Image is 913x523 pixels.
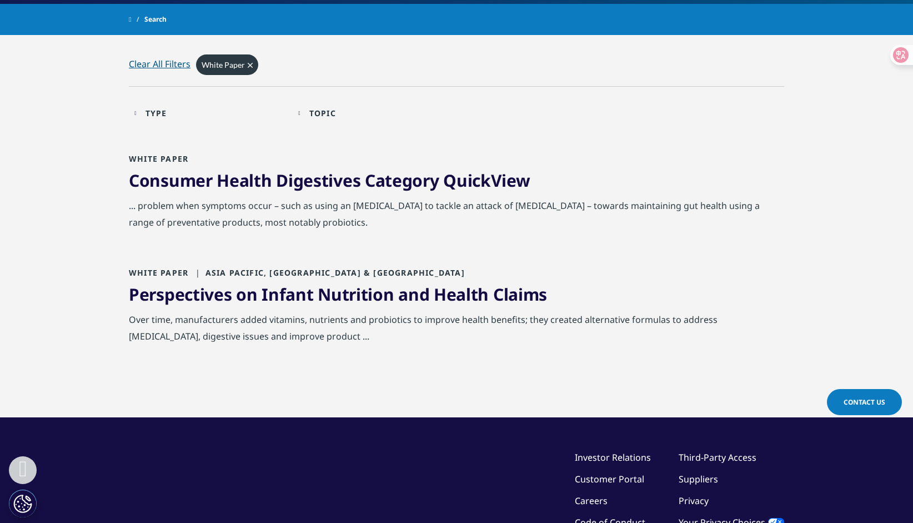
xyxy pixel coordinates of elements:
[144,9,167,29] span: Search
[9,490,37,517] button: Cookie 设置
[679,451,756,464] a: Third-Party Access
[248,63,253,68] svg: Clear
[129,311,784,350] div: Over time, manufacturers added vitamins, nutrients and probiotics to improve health benefits; the...
[129,52,784,86] div: Active filters
[191,267,464,278] span: Asia Pacific, [GEOGRAPHIC_DATA] & [GEOGRAPHIC_DATA]
[827,389,902,415] a: Contact Us
[679,473,718,485] a: Suppliers
[202,60,245,69] span: White Paper
[679,495,709,507] a: Privacy
[129,267,188,278] span: White Paper
[129,57,190,71] div: Clear All Filters
[309,108,336,118] div: Topic facet.
[146,108,167,118] div: Type facet.
[196,54,258,75] div: Remove inclusion filter on White Paper
[575,495,608,507] a: Careers
[575,473,644,485] a: Customer Portal
[575,451,651,464] a: Investor Relations
[129,153,188,164] span: White Paper
[844,397,885,407] span: Contact Us
[129,283,547,306] a: Perspectives on Infant Nutrition and Health Claims
[129,169,530,192] a: Consumer Health Digestives Category QuickView
[129,197,784,236] div: ... problem when symptoms occur – such as using an [MEDICAL_DATA] to tackle an attack of [MEDICAL...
